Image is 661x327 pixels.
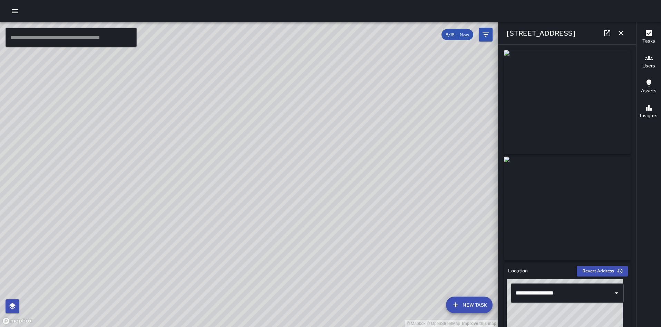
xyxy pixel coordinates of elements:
[642,62,655,70] h6: Users
[636,75,661,100] button: Assets
[441,32,473,38] span: 8/18 — Now
[577,266,628,277] button: Revert Address
[507,28,575,39] h6: [STREET_ADDRESS]
[504,157,631,260] img: request_images%2Fde39fd70-7c47-11f0-a650-913c813efb26
[508,267,528,275] h6: Location
[640,112,658,120] h6: Insights
[504,50,631,154] img: request_images%2Fdce89e40-7c47-11f0-a650-913c813efb26
[479,28,493,41] button: Filters
[636,100,661,124] button: Insights
[641,87,657,95] h6: Assets
[636,50,661,75] button: Users
[612,288,621,298] button: Open
[636,25,661,50] button: Tasks
[642,37,655,45] h6: Tasks
[446,297,493,313] button: New Task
